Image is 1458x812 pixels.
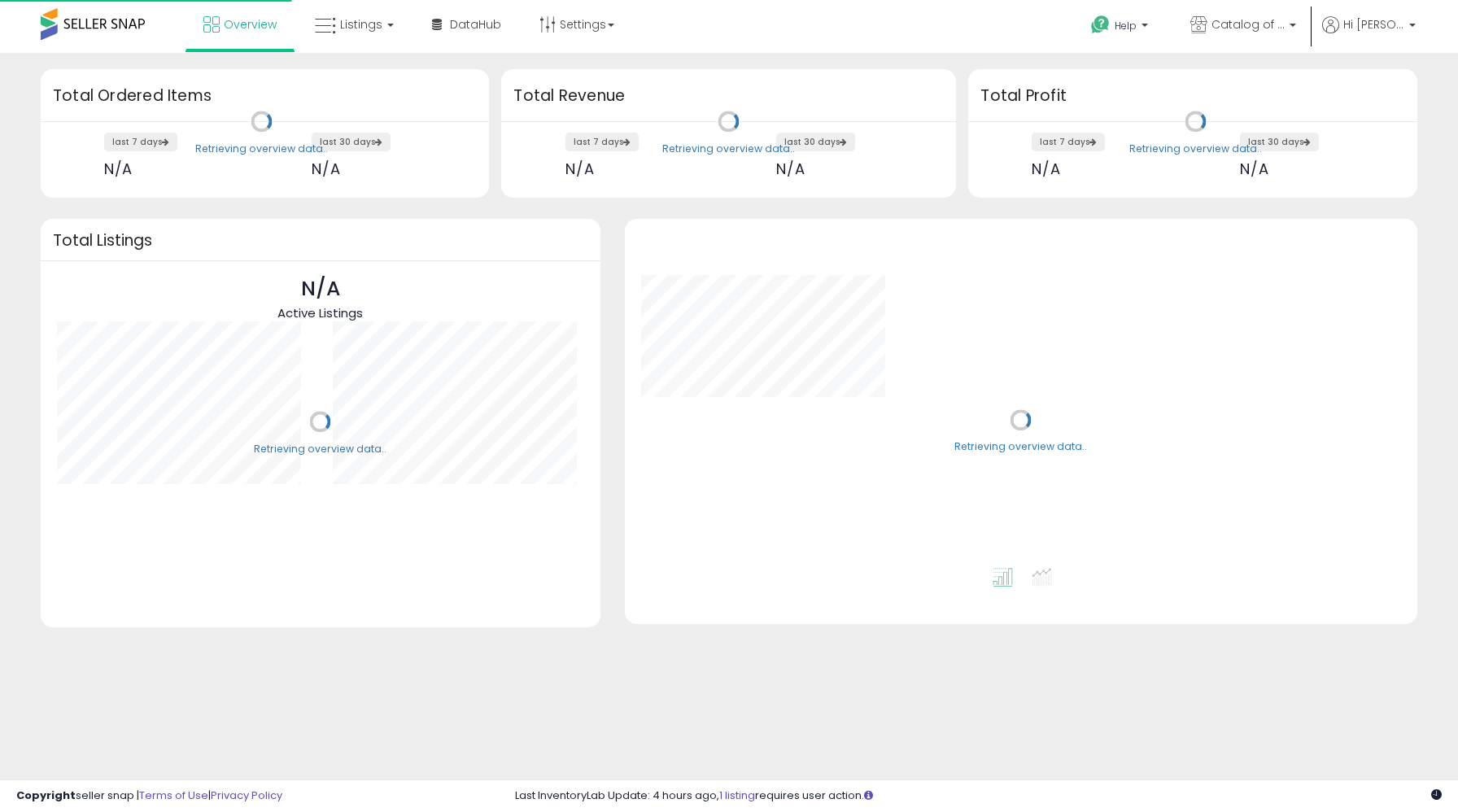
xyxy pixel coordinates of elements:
span: Overview [224,16,277,33]
span: Listings [340,16,382,33]
span: Catalog of Awesome [1211,16,1285,33]
div: Retrieving overview data.. [195,142,328,156]
div: Retrieving overview data.. [954,440,1087,455]
span: DataHub [450,16,501,33]
a: Help [1078,2,1164,53]
div: Retrieving overview data.. [662,142,795,156]
a: Hi [PERSON_NAME] [1322,16,1416,53]
div: Retrieving overview data.. [254,442,386,456]
span: Help [1115,19,1137,33]
div: Retrieving overview data.. [1129,142,1262,156]
span: Hi [PERSON_NAME] [1343,16,1404,33]
i: Get Help [1090,15,1111,35]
